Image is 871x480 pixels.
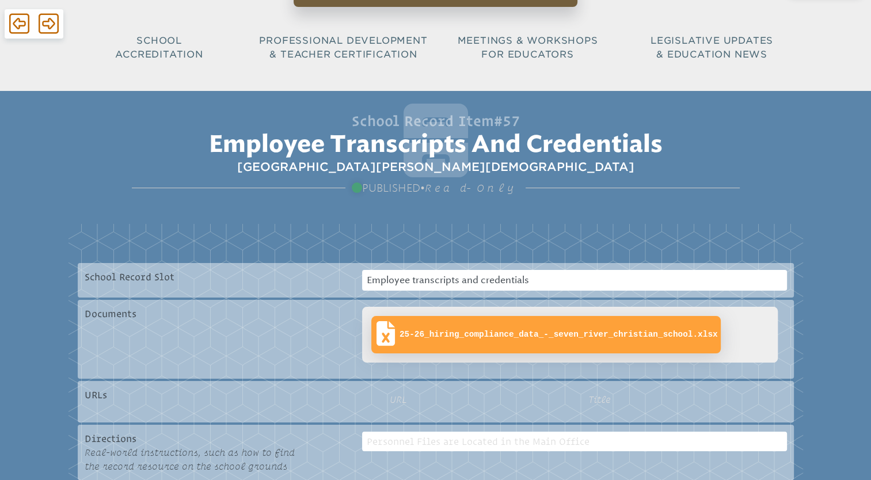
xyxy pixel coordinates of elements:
span: Legislative Updates & Education News [651,35,773,60]
span: Meetings & Workshops for Educators [458,35,598,60]
span: 25-26_hiring_compliance_data_-_seven_river_christian_school.xlsx [400,330,718,340]
span: Back [9,12,29,35]
span: URL [390,393,584,406]
span: published [352,182,420,195]
a: 25-26_hiring_compliance_data_-_seven_river_christian_school.xlsx [371,316,721,353]
span: Title [588,393,782,406]
p: Documents [85,307,313,321]
span: • [352,180,519,196]
div: Personnel Files are Located in the Main Office [362,432,787,451]
p: Directions [85,432,313,445]
p: Real-world instructions, such as how to find the record resource on the school grounds [85,445,313,473]
span: #57 [494,113,520,129]
p: School Record Slot [85,270,313,284]
span: School Accreditation [115,35,203,60]
span: Professional Development & Teacher Certification [259,35,427,60]
span: Read-Only [425,182,519,194]
p: URLs [85,388,313,402]
span: Employee transcripts and credentials [209,134,663,157]
h1: School Record Item [132,114,740,128]
span: Forward [39,12,59,35]
span: [GEOGRAPHIC_DATA][PERSON_NAME][DEMOGRAPHIC_DATA] [132,158,740,176]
